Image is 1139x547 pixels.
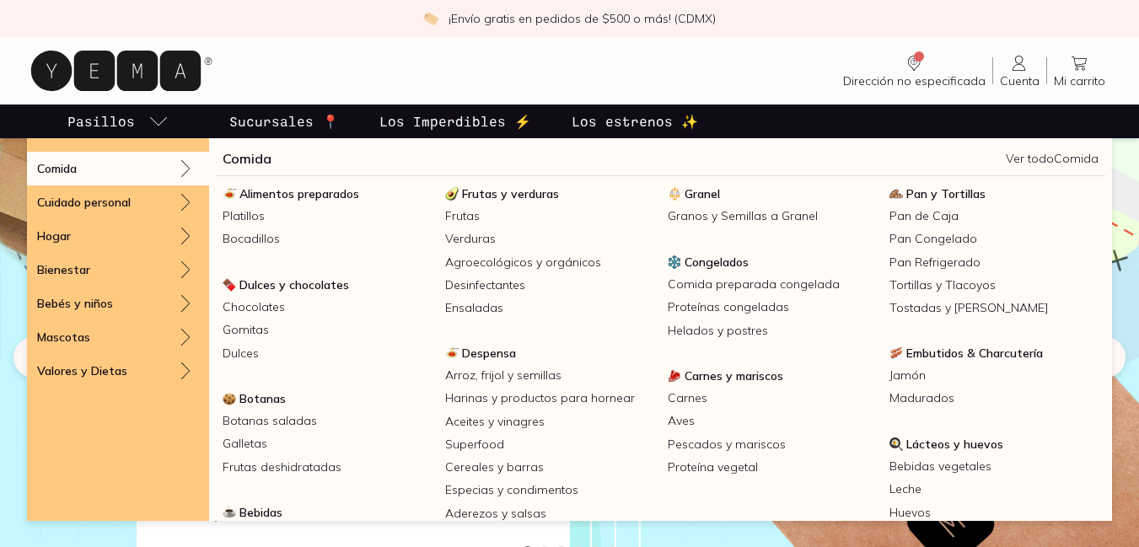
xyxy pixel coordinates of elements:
a: Tortillas y Tlacoyos [883,274,1105,297]
a: Mi carrito [1047,53,1112,88]
a: Embutidos & CharcuteríaEmbutidos & Charcutería [883,342,1105,364]
a: Pan de Caja [883,205,1105,228]
a: Ver todoComida [1006,151,1099,166]
p: Los Imperdibles ⚡️ [379,111,531,131]
a: Carnes [661,387,884,410]
a: Bocadillos [216,228,438,250]
a: Aves [661,410,884,432]
p: Pasillos [67,111,135,131]
a: Proteínas congeladas [661,296,884,319]
span: Alimentos preparados [239,186,359,201]
img: check [423,11,438,26]
img: Lácteos y huevos [889,437,903,451]
a: Sucursales 📍 [226,105,342,138]
a: BebidasBebidas [216,501,438,523]
p: Comida [37,161,77,176]
a: Comida preparada congelada [661,273,884,296]
span: Botanas [239,391,286,406]
a: Arroz, frijol y semillas [438,364,661,387]
a: Bebidas vegetales [883,455,1105,478]
a: Especias y condimentos [438,479,661,501]
a: pasillo-todos-link [64,105,172,138]
p: Bienestar [37,262,90,277]
img: Alimentos preparados [223,187,236,201]
img: Botanas [223,392,236,405]
a: Proteína vegetal [661,456,884,479]
a: Leche [883,478,1105,501]
a: Comida [223,148,271,169]
a: Pescados y mariscos [661,433,884,456]
a: Harinas y productos para hornear [438,387,661,410]
span: Congelados [685,255,749,270]
p: ¡Envío gratis en pedidos de $500 o más! (CDMX) [449,10,716,27]
p: Valores y Dietas [37,363,127,378]
p: Cuidado personal [37,195,131,210]
a: Dulces y chocolatesDulces y chocolates [216,274,438,296]
span: Bebidas [239,505,282,520]
span: Embutidos & Charcutería [906,346,1043,361]
a: Verduras [438,228,661,250]
a: Pan Refrigerado [883,251,1105,274]
a: Cereales y barras [438,456,661,479]
span: Dirección no especificada [843,73,986,88]
a: Botanas saladas [216,410,438,432]
a: DespensaDespensa [438,342,661,364]
img: Dulces y chocolates [223,278,236,292]
img: Despensa [445,346,459,360]
a: Pan Congelado [883,228,1105,250]
a: Dirección no especificada [836,53,992,88]
p: Bebés y niños [37,296,113,311]
img: Bebidas [223,506,236,519]
span: Cuenta [1000,73,1040,88]
a: Aderezos y salsas [438,502,661,525]
a: Lácteos y huevosLácteos y huevos [883,433,1105,455]
a: CongeladosCongelados [661,251,884,273]
a: Granos y Semillas a Granel [661,205,884,228]
a: Frutas [438,205,661,228]
a: Chocolates [216,296,438,319]
a: Dulces [216,342,438,365]
img: Carnes y mariscos [668,369,681,383]
p: Mascotas [37,330,90,345]
a: Ensaladas [438,297,661,319]
span: Frutas y verduras [462,186,559,201]
img: Embutidos & Charcutería [889,346,903,360]
span: Dulces y chocolates [239,277,349,292]
a: Galletas [216,432,438,455]
span: Granel [685,186,720,201]
a: Helados y postres [661,319,884,342]
a: Jamón [883,364,1105,387]
a: Alimentos preparadosAlimentos preparados [216,183,438,205]
a: Superfood [438,433,661,456]
img: Granel [668,187,681,201]
a: Frutas y verdurasFrutas y verduras [438,183,661,205]
a: Platillos [216,205,438,228]
a: Agroecológicos y orgánicos [438,251,661,274]
a: Los estrenos ✨ [568,105,701,138]
a: Los Imperdibles ⚡️ [376,105,535,138]
a: GranelGranel [661,183,884,205]
span: Mi carrito [1054,73,1105,88]
a: Cuenta [993,53,1046,88]
span: Despensa [462,346,516,361]
p: Sucursales 📍 [229,111,339,131]
img: Pan y Tortillas [889,187,903,201]
a: Gomitas [216,319,438,341]
p: Los estrenos ✨ [572,111,698,131]
a: Madurados [883,387,1105,410]
span: Lácteos y huevos [906,437,1003,452]
span: Pan y Tortillas [906,186,986,201]
img: Frutas y verduras [445,187,459,201]
p: Hogar [37,228,71,244]
a: Frutas deshidratadas [216,456,438,479]
a: Desinfectantes [438,274,661,297]
a: Huevos [883,501,1105,524]
a: Tostadas y [PERSON_NAME] [883,297,1105,319]
span: Carnes y mariscos [685,368,783,383]
a: Carnes y mariscosCarnes y mariscos [661,365,884,387]
a: Aceites y vinagres [438,410,661,433]
a: Pan y TortillasPan y Tortillas [883,183,1105,205]
a: BotanasBotanas [216,388,438,410]
img: Congelados [668,255,681,269]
